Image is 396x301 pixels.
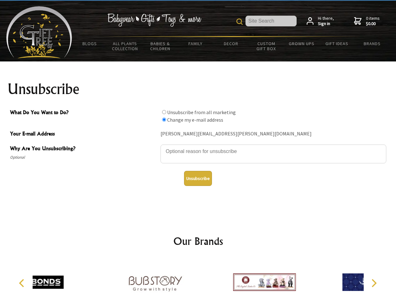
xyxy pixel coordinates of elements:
a: Decor [213,37,249,50]
div: [PERSON_NAME][EMAIL_ADDRESS][PERSON_NAME][DOMAIN_NAME] [161,129,386,139]
strong: Sign in [318,21,334,27]
a: Brands [355,37,390,50]
span: Optional [10,154,157,161]
a: Hi there,Sign in [307,16,334,27]
a: All Plants Collection [108,37,143,55]
button: Next [367,276,381,290]
strong: $0.00 [366,21,380,27]
span: Your E-mail Address [10,130,157,139]
a: Gift Ideas [319,37,355,50]
a: Family [178,37,214,50]
textarea: Why Are You Unsubscribing? [161,145,386,163]
img: Babyware - Gifts - Toys and more... [6,6,72,58]
button: Previous [16,276,29,290]
h2: Our Brands [13,234,384,249]
label: Unsubscribe from all marketing [167,109,236,115]
img: Babywear - Gifts - Toys & more [107,13,201,27]
a: 0 items$0.00 [354,16,380,27]
input: What Do You Want to Do? [162,118,166,122]
a: Babies & Children [143,37,178,55]
input: Site Search [246,16,297,26]
span: 0 items [366,15,380,27]
h1: Unsubscribe [8,82,389,97]
a: Custom Gift Box [249,37,284,55]
label: Change my e-mail address [167,117,223,123]
span: Why Are You Unsubscribing? [10,145,157,154]
img: product search [236,18,243,25]
button: Unsubscribe [184,171,212,186]
span: What Do You Want to Do? [10,108,157,118]
input: What Do You Want to Do? [162,110,166,114]
a: Grown Ups [284,37,319,50]
a: BLOGS [72,37,108,50]
span: Hi there, [318,16,334,27]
